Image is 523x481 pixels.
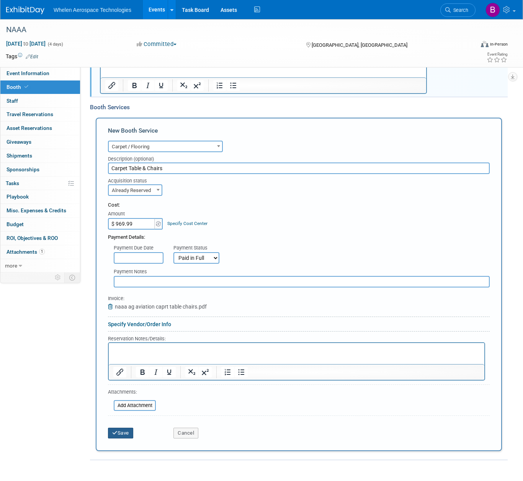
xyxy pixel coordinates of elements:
div: Cost: [108,202,490,209]
button: Subscript [177,80,190,91]
a: Tasks [0,177,80,190]
span: Playbook [7,194,29,200]
a: Asset Reservations [0,121,80,135]
span: Search [451,7,468,13]
button: Numbered list [213,80,226,91]
span: Attachments [7,249,45,255]
i: Booth reservation complete [25,85,28,89]
span: 1 [39,249,45,254]
a: Specify Cost Center [167,221,208,226]
div: Acquisition status [108,174,162,184]
div: Payment Notes [114,268,490,276]
button: Committed [134,40,180,48]
iframe: Rich Text Area [109,343,484,364]
a: Booth [0,80,80,94]
div: In-Person [490,41,508,47]
img: ExhibitDay [6,7,44,14]
span: ROI, Objectives & ROO [7,235,58,241]
td: Toggle Event Tabs [65,273,80,282]
div: Payment Due Date [114,245,162,252]
td: Tags [6,53,38,60]
span: [GEOGRAPHIC_DATA], [GEOGRAPHIC_DATA] [312,42,407,48]
button: Insert/edit link [113,367,126,378]
button: Subscript [185,367,198,378]
button: Underline [155,80,168,91]
span: Already Reserved [109,185,162,196]
span: Tasks [6,180,19,186]
button: Underline [163,367,176,378]
div: Amount [108,210,163,218]
button: Bullet list [227,80,240,91]
div: Reservation Notes/Details: [108,335,485,342]
a: Event Information [0,67,80,80]
span: naaa ag aviation caprt table chairs.pdf [115,304,207,310]
span: Budget [7,221,24,227]
button: Bold [136,367,149,378]
img: Format-Inperson.png [481,41,489,47]
button: Italic [149,367,162,378]
a: Playbook [0,190,80,204]
img: Bree Wheeler [485,3,500,17]
span: Event Information [7,70,49,76]
div: NAAA [3,23,465,37]
button: Bullet list [235,367,248,378]
span: Staff [7,98,18,104]
a: Edit [26,54,38,59]
span: Shipments [7,153,32,159]
div: New Booth Service [108,126,490,139]
div: Description (optional) [108,152,490,163]
span: to [22,41,29,47]
td: Personalize Event Tab Strip [51,273,65,282]
button: Save [108,428,133,438]
button: Cancel [173,428,198,438]
span: Misc. Expenses & Credits [7,207,66,213]
a: ROI, Objectives & ROO [0,231,80,245]
a: Budget [0,218,80,231]
div: Booth Services [90,103,508,112]
a: Sponsorships [0,163,80,176]
span: [DATE] [DATE] [6,40,46,47]
span: Already Reserved [108,184,162,196]
span: Sponsorships [7,166,39,172]
div: Payment Status [173,245,225,252]
div: Event Rating [487,53,507,56]
button: Insert/edit link [105,80,118,91]
button: Superscript [199,367,212,378]
a: Shipments [0,149,80,163]
a: Search [440,3,476,17]
span: Giveaways [7,139,31,145]
a: Specify Vendor/Order Info [108,321,171,327]
span: Carpet / Flooring [108,141,223,152]
div: Event Format [434,40,508,51]
span: Carpet / Flooring [109,141,222,152]
button: Italic [141,80,154,91]
span: (4 days) [47,42,63,47]
a: Travel Reservations [0,108,80,121]
a: Remove Attachment [108,304,115,310]
body: Rich Text Area. Press ALT-0 for help. [4,3,322,11]
div: Attachments: [108,389,156,397]
a: more [0,259,80,273]
a: Misc. Expenses & Credits [0,204,80,217]
button: Superscript [191,80,204,91]
button: Numbered list [221,367,234,378]
a: Attachments1 [0,245,80,259]
span: Whelen Aerospace Technologies [54,7,131,13]
a: Giveaways [0,135,80,149]
button: Bold [128,80,141,91]
div: Invoice: [108,295,207,303]
div: Payment Details: [108,230,490,241]
span: Asset Reservations [7,125,52,131]
span: more [5,263,17,269]
a: Staff [0,94,80,108]
span: Travel Reservations [7,111,53,117]
span: Booth [7,84,30,90]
